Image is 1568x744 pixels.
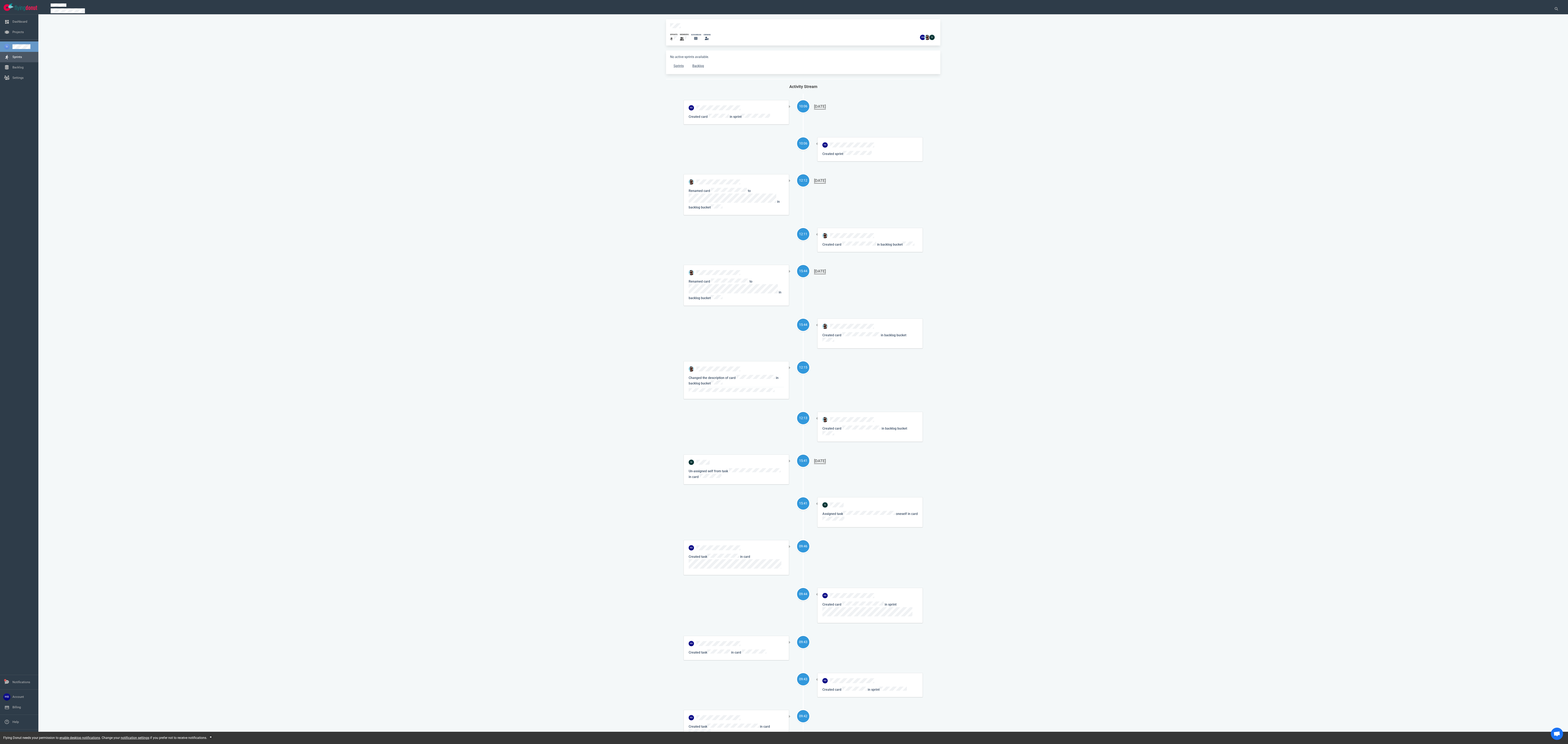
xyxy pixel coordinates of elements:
span: in sprint [730,115,770,119]
div: 10:06 [797,104,809,109]
img: 26 [689,460,694,465]
img: 26 [822,417,828,422]
div: 09:42 [797,714,809,719]
a: notification settings [121,736,149,740]
p: Created task [689,724,784,735]
span: in backlog bucket [822,333,906,343]
p: Assigned task oneself [822,511,918,522]
img: 26 [822,142,828,148]
p: Created card [822,601,918,618]
span: in backlog bucket [689,290,781,300]
div: [DATE] [814,458,826,464]
p: Changed the description of card [689,375,784,394]
div: 15:44 [797,269,809,274]
span: in sprint [868,688,907,692]
img: 26 [689,105,694,110]
img: Flying Donut text logo [15,5,37,11]
img: 26 [822,324,828,329]
a: Backlog [689,62,707,70]
img: 26 [689,179,694,185]
span: in card [689,475,722,479]
img: 26 [822,502,828,508]
img: 26 [925,35,930,40]
img: 26 [689,366,694,372]
span: in card [689,725,770,734]
a: Account [12,695,24,699]
span: in card [730,650,767,654]
div: 15:44 [797,322,809,327]
a: Help [12,720,19,724]
div: 10:06 [797,141,809,146]
a: members [680,33,689,41]
div: 09:44 [797,592,809,597]
a: Settings [12,76,24,80]
img: 26 [929,35,935,40]
div: members [680,33,689,36]
a: Notifications [12,680,30,684]
div: [DATE] [814,269,826,274]
span: in sprint [822,603,912,617]
div: 09:43 [797,677,809,682]
p: Created task [689,649,784,655]
p: Created card [689,114,784,119]
div: 12:15 [797,365,809,370]
img: 26 [689,715,694,720]
a: Sprints [670,62,687,70]
a: Sprints [12,55,22,59]
a: sprints [670,33,677,41]
img: 26 [822,593,828,598]
a: enable desktop notifications [59,736,100,740]
img: 26 [689,545,694,550]
span: Activity Stream [789,84,817,89]
div: owning [704,33,711,36]
a: Backlog [12,66,23,69]
p: Created card [822,332,918,343]
p: Created card [822,425,918,437]
a: Dashboard [12,20,27,23]
a: Billing [12,705,21,709]
div: 15:41 [797,458,809,463]
img: 26 [822,233,828,238]
div: 12:12 [797,178,809,183]
p: Renamed card to [689,278,784,301]
span: Flying Donut needs your permission to [3,736,100,740]
div: 12:13 [797,416,809,421]
span: in card [822,512,918,521]
div: 12:11 [797,232,809,237]
p: Un-assigned self from task [689,468,784,479]
img: 26 [822,678,828,683]
img: 26 [689,641,694,646]
p: Created card [822,242,918,247]
p: Created task [689,554,784,570]
div: Open de chat [1551,728,1563,740]
span: in card [689,555,781,569]
img: 26 [920,35,925,40]
span: in backlog bucket [877,243,914,246]
div: sprints [670,33,677,36]
p: Created card [822,687,918,692]
div: [DATE] [814,104,826,110]
div: [DATE] [814,178,826,184]
span: . Change your if you prefer not to receive notifications. [100,736,207,740]
a: Projects [12,30,24,34]
div: No active sprints available. [666,50,940,74]
div: 09:43 [797,640,809,645]
div: 15:41 [797,501,809,506]
div: scrumban [691,33,701,36]
div: 09:46 [797,544,809,549]
span: in backlog bucket [822,427,907,436]
p: Created sprint [822,151,918,157]
p: Renamed card to [689,188,784,210]
img: 26 [689,270,694,275]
